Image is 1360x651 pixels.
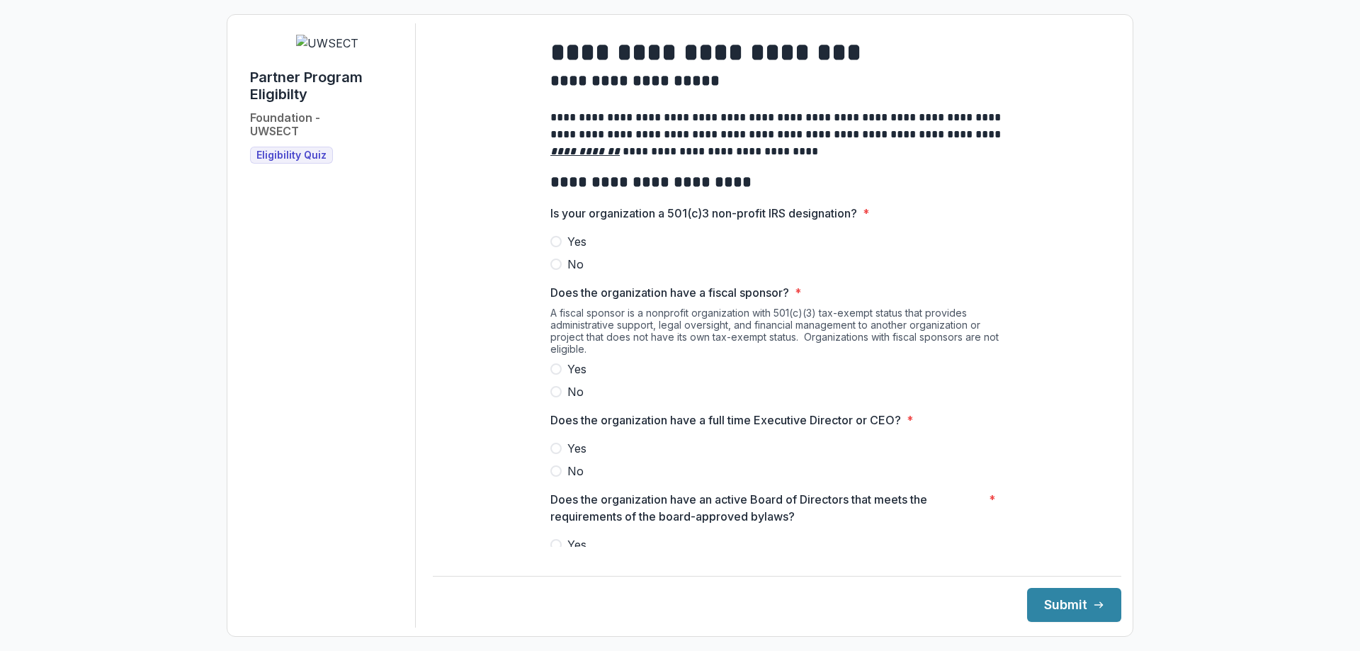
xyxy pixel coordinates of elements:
[567,361,586,378] span: Yes
[256,149,327,162] span: Eligibility Quiz
[550,284,789,301] p: Does the organization have a fiscal sponsor?
[550,307,1004,361] div: A fiscal sponsor is a nonprofit organization with 501(c)(3) tax-exempt status that provides admin...
[567,256,584,273] span: No
[1027,588,1121,622] button: Submit
[250,111,320,138] h2: Foundation - UWSECT
[567,536,586,553] span: Yes
[567,383,584,400] span: No
[550,205,857,222] p: Is your organization a 501(c)3 non-profit IRS designation?
[550,412,901,429] p: Does the organization have a full time Executive Director or CEO?
[567,463,584,480] span: No
[567,440,586,457] span: Yes
[250,69,404,103] h1: Partner Program Eligibilty
[567,233,586,250] span: Yes
[550,491,983,525] p: Does the organization have an active Board of Directors that meets the requirements of the board-...
[296,35,358,52] img: UWSECT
